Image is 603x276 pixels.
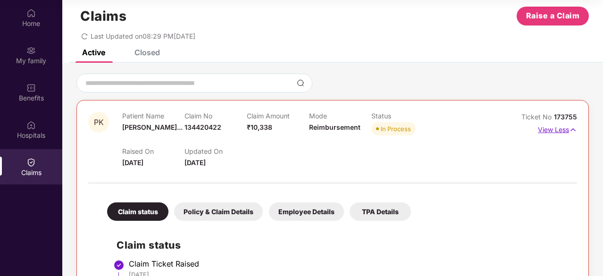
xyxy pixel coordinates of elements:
[184,112,247,120] p: Claim No
[81,32,88,40] span: redo
[184,159,206,167] span: [DATE]
[526,10,580,22] span: Raise a Claim
[309,112,371,120] p: Mode
[309,123,360,131] span: Reimbursement
[350,202,411,221] div: TPA Details
[184,147,247,155] p: Updated On
[247,112,309,120] p: Claim Amount
[80,8,126,24] h1: Claims
[269,202,344,221] div: Employee Details
[174,202,263,221] div: Policy & Claim Details
[26,8,36,18] img: svg+xml;base64,PHN2ZyBpZD0iSG9tZSIgeG1sbnM9Imh0dHA6Ly93d3cudzMub3JnLzIwMDAvc3ZnIiB3aWR0aD0iMjAiIG...
[82,48,105,57] div: Active
[517,7,589,25] button: Raise a Claim
[184,123,221,131] span: 134420422
[538,122,577,135] p: View Less
[371,112,434,120] p: Status
[91,32,195,40] span: Last Updated on 08:29 PM[DATE]
[554,113,577,121] span: 173755
[381,124,411,134] div: In Process
[122,123,183,131] span: [PERSON_NAME]...
[569,125,577,135] img: svg+xml;base64,PHN2ZyB4bWxucz0iaHR0cDovL3d3dy53My5vcmcvMjAwMC9zdmciIHdpZHRoPSIxNyIgaGVpZ2h0PSIxNy...
[122,147,184,155] p: Raised On
[247,123,272,131] span: ₹10,338
[297,79,304,87] img: svg+xml;base64,PHN2ZyBpZD0iU2VhcmNoLTMyeDMyIiB4bWxucz0iaHR0cDovL3d3dy53My5vcmcvMjAwMC9zdmciIHdpZH...
[129,259,568,268] div: Claim Ticket Raised
[122,159,143,167] span: [DATE]
[122,112,184,120] p: Patient Name
[134,48,160,57] div: Closed
[26,158,36,167] img: svg+xml;base64,PHN2ZyBpZD0iQ2xhaW0iIHhtbG5zPSJodHRwOi8vd3d3LnczLm9yZy8yMDAwL3N2ZyIgd2lkdGg9IjIwIi...
[521,113,554,121] span: Ticket No
[26,46,36,55] img: svg+xml;base64,PHN2ZyB3aWR0aD0iMjAiIGhlaWdodD0iMjAiIHZpZXdCb3g9IjAgMCAyMCAyMCIgZmlsbD0ibm9uZSIgeG...
[26,83,36,92] img: svg+xml;base64,PHN2ZyBpZD0iQmVuZWZpdHMiIHhtbG5zPSJodHRwOi8vd3d3LnczLm9yZy8yMDAwL3N2ZyIgd2lkdGg9Ij...
[94,118,104,126] span: PK
[107,202,168,221] div: Claim status
[113,259,125,271] img: svg+xml;base64,PHN2ZyBpZD0iU3RlcC1Eb25lLTMyeDMyIiB4bWxucz0iaHR0cDovL3d3dy53My5vcmcvMjAwMC9zdmciIH...
[117,237,568,253] h2: Claim status
[26,120,36,130] img: svg+xml;base64,PHN2ZyBpZD0iSG9zcGl0YWxzIiB4bWxucz0iaHR0cDovL3d3dy53My5vcmcvMjAwMC9zdmciIHdpZHRoPS...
